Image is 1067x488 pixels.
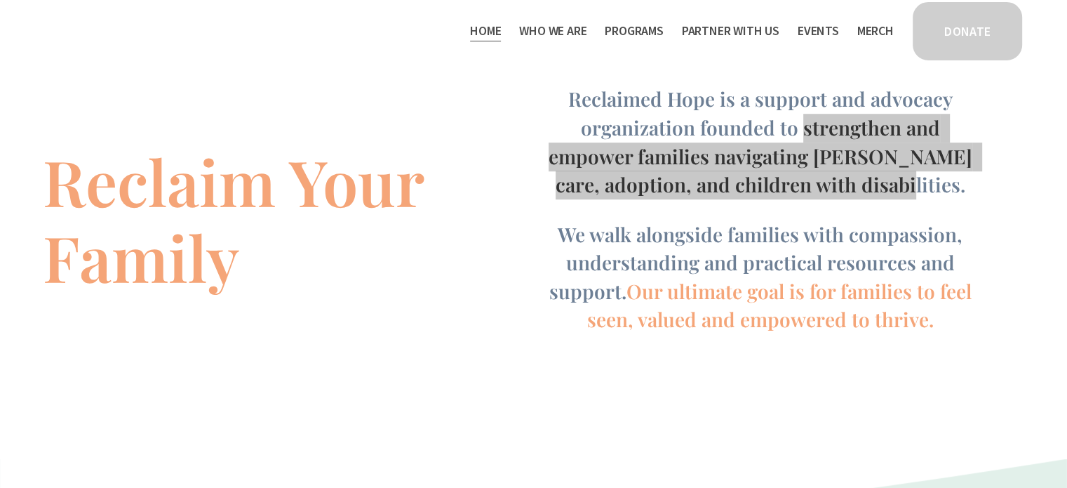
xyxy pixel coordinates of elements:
[587,278,977,333] span: Our ultimate goal is for families to feel seen, valued and empowered to thrive.
[549,221,968,304] span: We walk alongside families with compassion, understanding and practical resources and support.
[605,20,664,42] a: folder dropdown
[857,20,894,42] a: Merch
[43,143,448,295] h1: Reclaim Your Family
[519,21,586,41] span: Who We Are
[519,20,586,42] a: folder dropdown
[605,21,664,41] span: Programs
[682,20,779,42] a: folder dropdown
[549,86,977,197] span: Reclaimed Hope is a support and advocacy organization founded to strengthen and empower families ...
[470,20,501,42] a: Home
[682,21,779,41] span: Partner With Us
[798,20,839,42] a: Events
